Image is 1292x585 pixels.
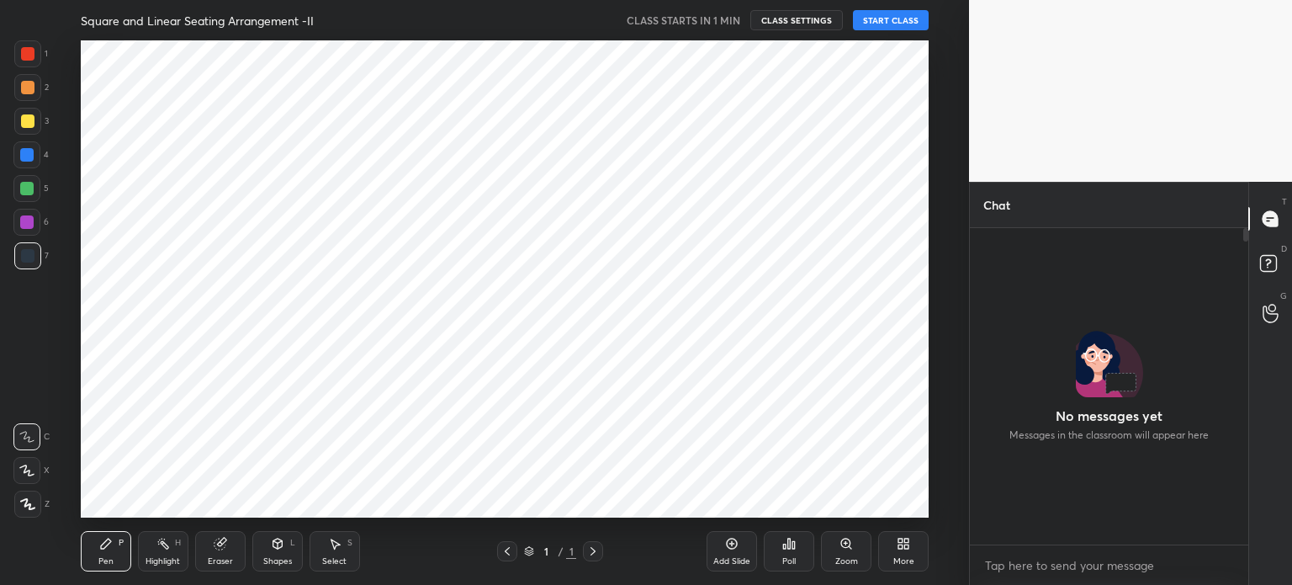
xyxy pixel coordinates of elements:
p: G [1280,290,1287,302]
div: L [290,539,295,547]
div: Eraser [208,557,233,566]
h4: Square and Linear Seating Arrangement -II [81,13,314,29]
div: / [558,546,563,556]
div: X [13,457,50,484]
div: Highlight [146,557,180,566]
div: 3 [14,108,49,135]
div: 2 [14,74,49,101]
div: Select [322,557,347,566]
div: C [13,423,50,450]
div: Add Slide [713,557,750,566]
h5: CLASS STARTS IN 1 MIN [627,13,740,28]
div: Poll [782,557,796,566]
div: 6 [13,209,49,236]
div: 1 [14,40,48,67]
div: More [893,557,914,566]
div: 4 [13,141,49,168]
div: Zoom [835,557,858,566]
div: 1 [566,544,576,559]
div: P [119,539,124,547]
div: Z [14,491,50,518]
div: 7 [14,242,49,269]
div: Pen [98,557,114,566]
div: Shapes [263,557,292,566]
div: H [175,539,181,547]
button: START CLASS [853,10,929,30]
div: 5 [13,175,49,202]
button: CLASS SETTINGS [750,10,843,30]
div: 1 [537,546,554,556]
div: S [347,539,352,547]
p: T [1282,195,1287,208]
p: D [1281,242,1287,255]
p: Chat [970,183,1024,227]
